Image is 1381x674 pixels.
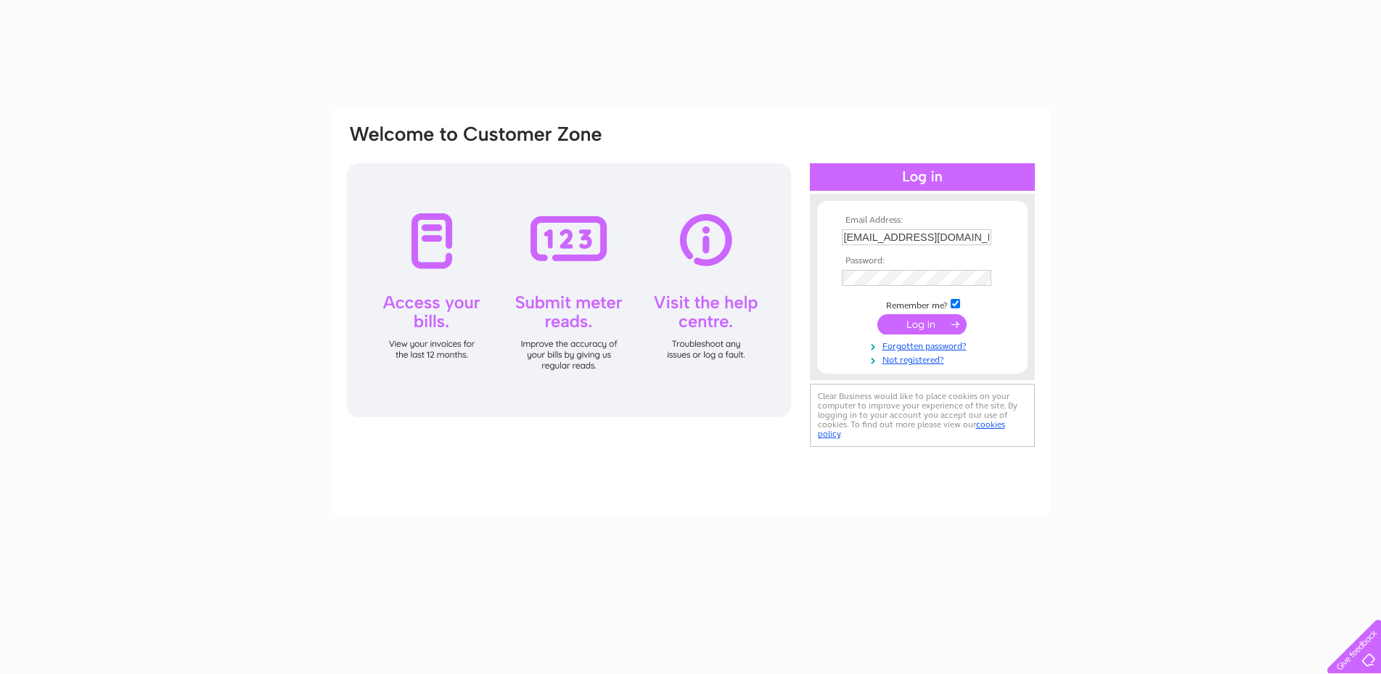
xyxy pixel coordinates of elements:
a: Not registered? [842,352,1007,366]
th: Password: [838,256,1007,266]
a: Forgotten password? [842,338,1007,352]
a: cookies policy [818,419,1005,439]
input: Submit [877,314,967,334]
th: Email Address: [838,215,1007,226]
div: Clear Business would like to place cookies on your computer to improve your experience of the sit... [810,384,1035,447]
td: Remember me? [838,297,1007,311]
